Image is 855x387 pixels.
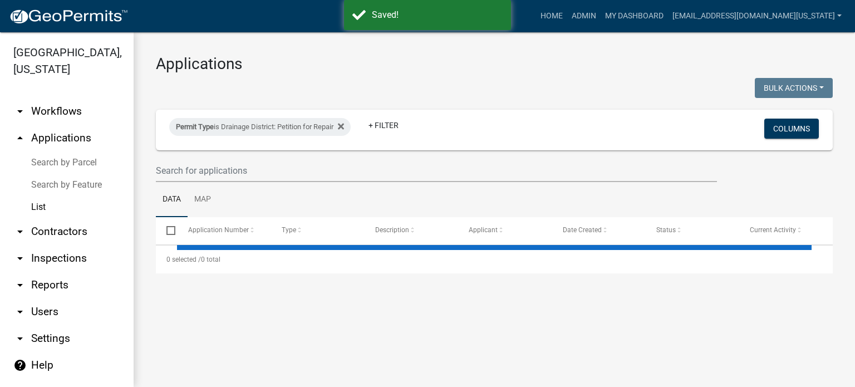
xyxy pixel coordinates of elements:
[13,332,27,345] i: arrow_drop_down
[750,226,796,234] span: Current Activity
[372,8,503,22] div: Saved!
[552,217,645,244] datatable-header-cell: Date Created
[188,226,249,234] span: Application Number
[563,226,602,234] span: Date Created
[166,256,201,263] span: 0 selected /
[13,359,27,372] i: help
[282,226,296,234] span: Type
[458,217,552,244] datatable-header-cell: Applicant
[755,78,833,98] button: Bulk Actions
[375,226,409,234] span: Description
[13,131,27,145] i: arrow_drop_up
[739,217,833,244] datatable-header-cell: Current Activity
[176,123,214,131] span: Permit Type
[271,217,365,244] datatable-header-cell: Type
[13,305,27,319] i: arrow_drop_down
[188,182,218,218] a: Map
[13,225,27,238] i: arrow_drop_down
[13,278,27,292] i: arrow_drop_down
[469,226,498,234] span: Applicant
[169,118,351,136] div: is Drainage District: Petition for Repair
[177,217,271,244] datatable-header-cell: Application Number
[656,226,676,234] span: Status
[601,6,668,27] a: My Dashboard
[13,252,27,265] i: arrow_drop_down
[156,55,833,74] h3: Applications
[156,246,833,273] div: 0 total
[156,182,188,218] a: Data
[13,105,27,118] i: arrow_drop_down
[365,217,458,244] datatable-header-cell: Description
[360,115,407,135] a: + Filter
[156,159,717,182] input: Search for applications
[668,6,846,27] a: [EMAIL_ADDRESS][DOMAIN_NAME][US_STATE]
[764,119,819,139] button: Columns
[536,6,567,27] a: Home
[156,217,177,244] datatable-header-cell: Select
[567,6,601,27] a: Admin
[646,217,739,244] datatable-header-cell: Status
